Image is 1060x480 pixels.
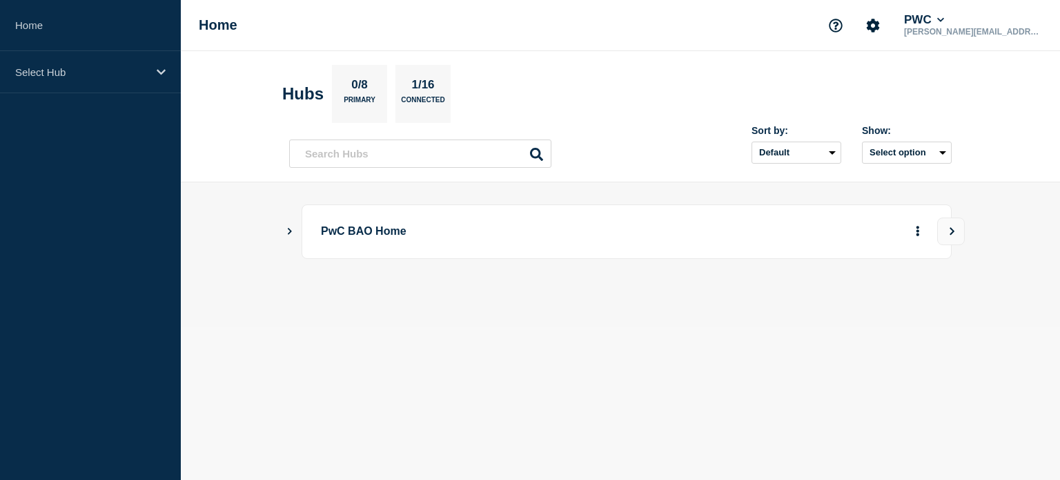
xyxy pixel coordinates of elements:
p: Primary [344,96,375,111]
p: 0/8 [346,78,373,96]
button: Account settings [858,11,887,40]
div: Sort by: [752,125,841,136]
p: 1/16 [406,78,440,96]
button: Select option [862,142,952,164]
div: Show: [862,125,952,136]
p: [PERSON_NAME][EMAIL_ADDRESS][PERSON_NAME][DOMAIN_NAME] [901,27,1045,37]
select: Sort by [752,142,841,164]
p: Select Hub [15,66,148,78]
p: Connected [401,96,444,111]
button: More actions [909,219,927,244]
p: PwC BAO Home [321,219,703,244]
button: View [937,218,965,245]
button: Show Connected Hubs [286,227,293,237]
input: Search Hubs [289,140,551,168]
button: PWC [901,13,947,27]
button: Support [821,11,850,40]
h2: Hubs [282,84,324,104]
h1: Home [199,17,237,33]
